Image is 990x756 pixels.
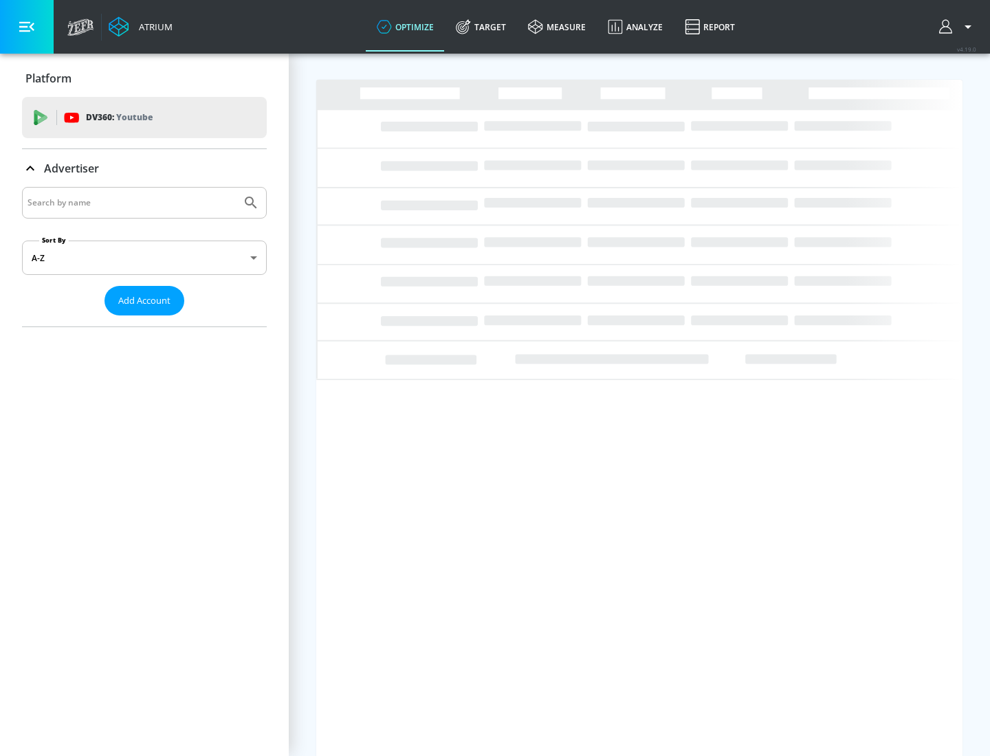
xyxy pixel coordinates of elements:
a: optimize [366,2,445,52]
div: DV360: Youtube [22,97,267,138]
p: Advertiser [44,161,99,176]
a: Report [674,2,746,52]
div: Advertiser [22,149,267,188]
label: Sort By [39,236,69,245]
div: Advertiser [22,187,267,326]
p: Youtube [116,110,153,124]
div: Atrium [133,21,173,33]
a: Atrium [109,16,173,37]
button: Add Account [104,286,184,315]
nav: list of Advertiser [22,315,267,326]
a: Target [445,2,517,52]
div: Platform [22,59,267,98]
span: Add Account [118,293,170,309]
p: Platform [25,71,71,86]
div: A-Z [22,241,267,275]
a: Analyze [597,2,674,52]
a: measure [517,2,597,52]
p: DV360: [86,110,153,125]
span: v 4.19.0 [957,45,976,53]
input: Search by name [27,194,236,212]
